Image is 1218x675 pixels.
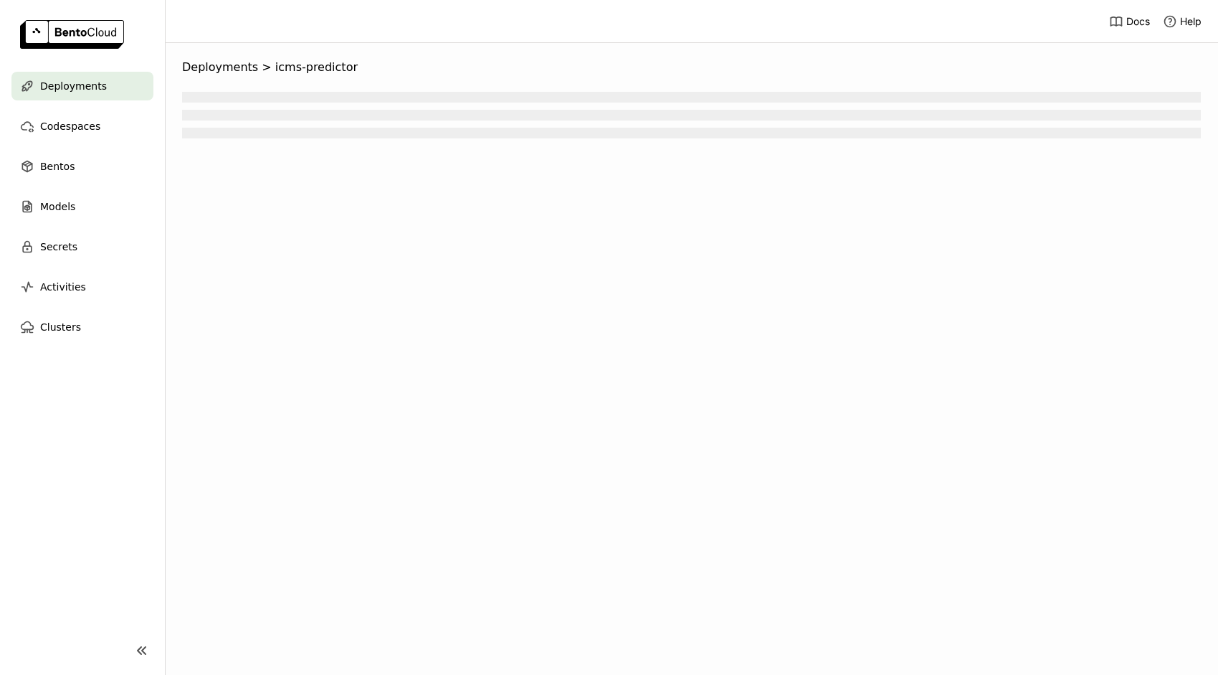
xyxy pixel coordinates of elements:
[1163,14,1202,29] div: Help
[11,232,153,261] a: Secrets
[275,60,358,75] span: icms-predictor
[40,198,75,215] span: Models
[40,238,77,255] span: Secrets
[11,273,153,301] a: Activities
[182,60,1201,75] nav: Breadcrumbs navigation
[40,118,100,135] span: Codespaces
[40,278,86,296] span: Activities
[182,60,258,75] span: Deployments
[11,152,153,181] a: Bentos
[1126,15,1150,28] span: Docs
[258,60,275,75] span: >
[40,77,107,95] span: Deployments
[20,20,124,49] img: logo
[11,192,153,221] a: Models
[11,313,153,341] a: Clusters
[1109,14,1150,29] a: Docs
[40,318,81,336] span: Clusters
[40,158,75,175] span: Bentos
[1180,15,1202,28] span: Help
